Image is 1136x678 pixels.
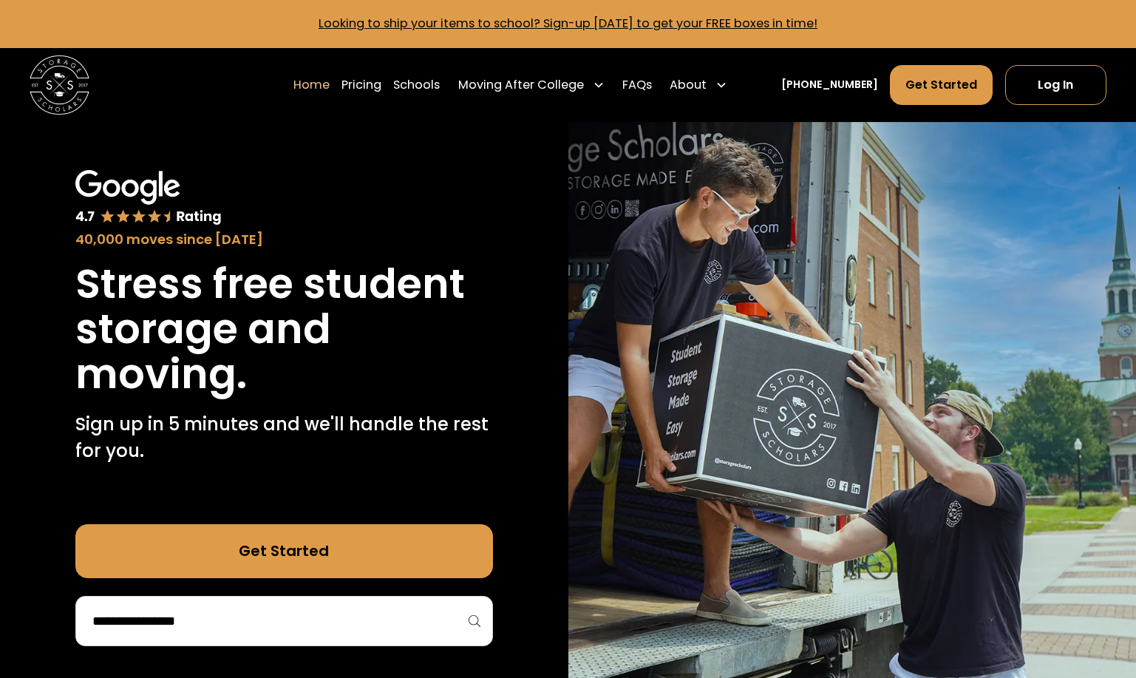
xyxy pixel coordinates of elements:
[75,170,222,226] img: Google 4.7 star rating
[664,64,733,106] div: About
[622,64,652,106] a: FAQs
[75,261,493,396] h1: Stress free student storage and moving.
[293,64,330,106] a: Home
[319,15,817,32] a: Looking to ship your items to school? Sign-up [DATE] to get your FREE boxes in time!
[341,64,381,106] a: Pricing
[670,76,707,94] div: About
[890,65,993,105] a: Get Started
[458,76,584,94] div: Moving After College
[75,524,493,578] a: Get Started
[781,77,878,92] a: [PHONE_NUMBER]
[1005,65,1106,105] a: Log In
[75,411,493,465] p: Sign up in 5 minutes and we'll handle the rest for you.
[393,64,440,106] a: Schools
[452,64,610,106] div: Moving After College
[75,229,493,249] div: 40,000 moves since [DATE]
[30,55,89,115] img: Storage Scholars main logo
